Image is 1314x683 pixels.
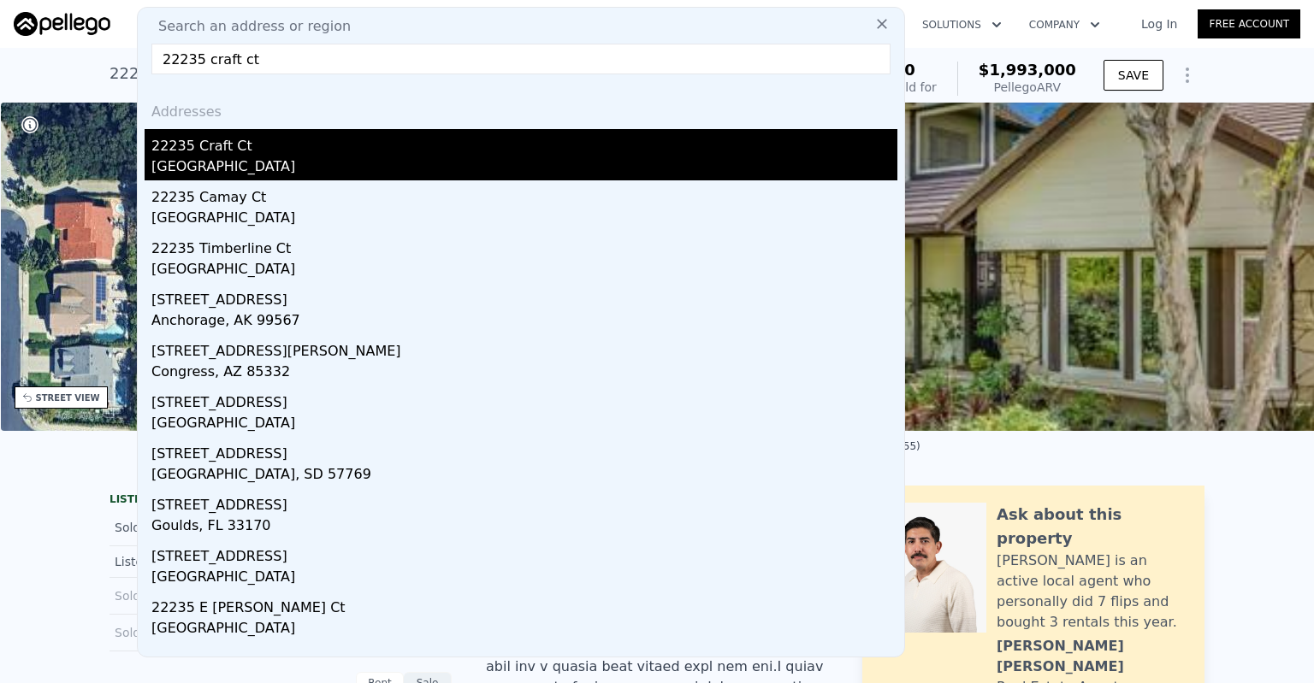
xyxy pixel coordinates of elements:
[1104,60,1163,91] button: SAVE
[151,44,891,74] input: Enter an address, city, region, neighborhood or zip code
[997,551,1187,633] div: [PERSON_NAME] is an active local agent who personally did 7 flips and bought 3 rentals this year.
[151,591,897,618] div: 22235 E [PERSON_NAME] Ct
[1198,9,1300,38] a: Free Account
[151,488,897,515] div: [STREET_ADDRESS]
[151,515,897,539] div: Goulds, FL 33170
[151,334,897,362] div: [STREET_ADDRESS][PERSON_NAME]
[979,61,1076,79] span: $1,993,000
[151,539,897,567] div: [STREET_ADDRESS]
[14,12,110,36] img: Pellego
[151,362,897,386] div: Congress, AZ 85332
[1170,58,1204,92] button: Show Options
[151,618,897,642] div: [GEOGRAPHIC_DATA]
[145,16,351,37] span: Search an address or region
[115,621,267,644] div: Sold
[109,492,452,509] div: LISTING & SALE HISTORY
[151,310,897,334] div: Anchorage, AK 99567
[36,392,100,404] div: STREET VIEW
[115,585,267,607] div: Sold
[151,464,897,488] div: [GEOGRAPHIC_DATA], SD 57769
[151,129,897,156] div: 22235 Craft Ct
[115,516,267,539] div: Sold
[1015,9,1114,40] button: Company
[796,79,937,96] div: Off Market, last sold for
[151,259,897,283] div: [GEOGRAPHIC_DATA]
[151,156,897,180] div: [GEOGRAPHIC_DATA]
[151,386,897,413] div: [STREET_ADDRESS]
[151,437,897,464] div: [STREET_ADDRESS]
[115,553,267,570] div: Listed
[145,88,897,129] div: Addresses
[109,62,396,85] div: 22237 Craft Ct , Calabasas , CA 91302
[151,232,897,259] div: 22235 Timberline Ct
[997,503,1187,551] div: Ask about this property
[151,180,897,208] div: 22235 Camay Ct
[1121,15,1198,32] a: Log In
[151,413,897,437] div: [GEOGRAPHIC_DATA]
[979,79,1076,96] div: Pellego ARV
[997,636,1187,677] div: [PERSON_NAME] [PERSON_NAME]
[151,208,897,232] div: [GEOGRAPHIC_DATA]
[909,9,1015,40] button: Solutions
[151,567,897,591] div: [GEOGRAPHIC_DATA]
[151,283,897,310] div: [STREET_ADDRESS]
